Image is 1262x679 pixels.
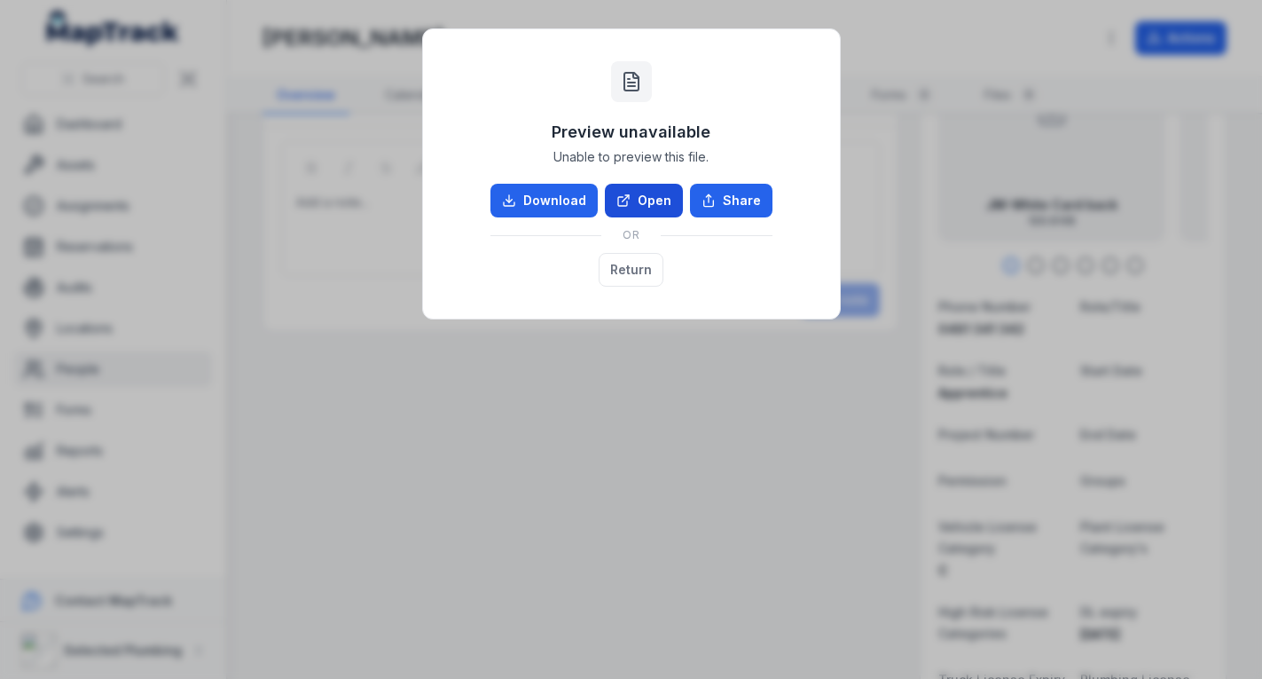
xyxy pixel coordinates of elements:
button: Share [690,184,772,217]
button: Return [599,253,663,287]
h3: Preview unavailable [552,120,710,145]
a: Open [605,184,683,217]
a: Download [490,184,598,217]
span: Unable to preview this file. [553,148,709,166]
div: OR [490,217,772,253]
